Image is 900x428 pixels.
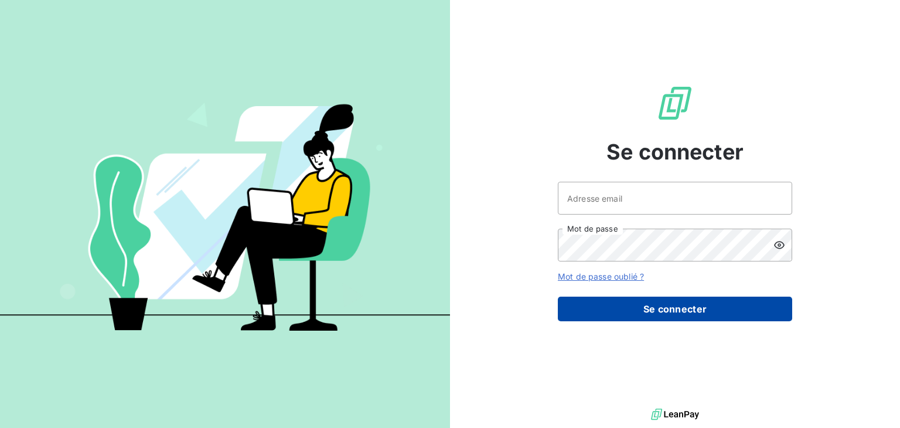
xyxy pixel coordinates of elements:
img: Logo LeanPay [656,84,694,122]
img: logo [651,406,699,423]
input: placeholder [558,182,792,215]
button: Se connecter [558,297,792,321]
span: Se connecter [606,136,744,168]
a: Mot de passe oublié ? [558,271,644,281]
